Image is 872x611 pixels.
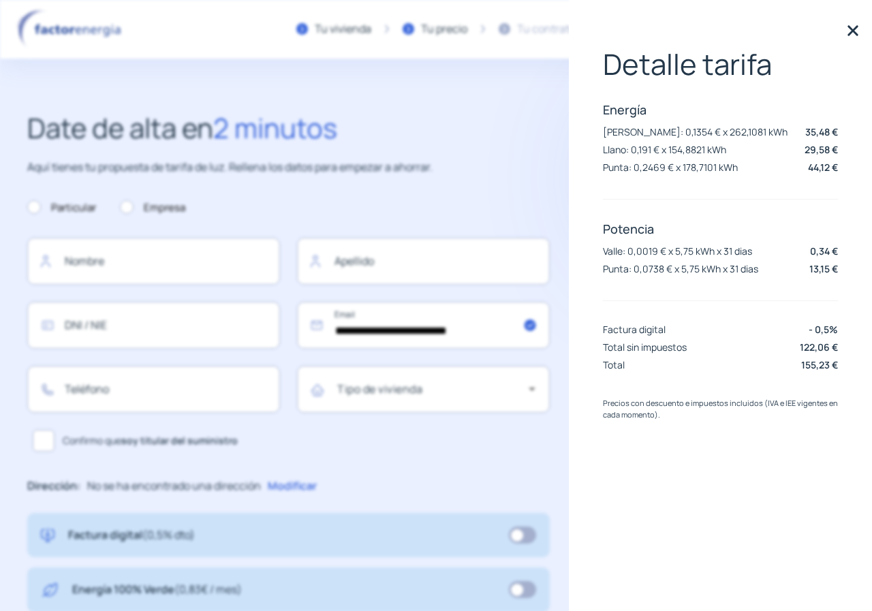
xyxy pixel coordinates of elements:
[27,106,550,150] h2: Date de alta en
[68,527,195,544] p: Factura digital
[603,161,738,174] p: Punta: 0,2469 € x 178,7101 kWh
[315,20,371,38] div: Tu vivienda
[805,142,838,157] p: 29,58 €
[801,358,838,372] p: 155,23 €
[142,527,195,542] span: (0,5% dto)
[603,245,752,257] p: Valle: 0,0019 € x 5,75 kWh x 31 dias
[805,125,838,139] p: 35,48 €
[809,262,838,276] p: 13,15 €
[174,582,242,597] span: (0,83€ / mes)
[603,397,838,421] p: Precios con descuento e impuestos incluidos (IVA e IEE vigentes en cada momento).
[213,109,337,146] span: 2 minutos
[41,527,54,544] img: digital-invoice.svg
[27,159,550,176] p: Aquí tienes tu propuesta de tarifa de luz. Rellena los datos para empezar a ahorrar.
[603,125,788,138] p: [PERSON_NAME]: 0,1354 € x 262,1081 kWh
[27,200,96,216] label: Particular
[41,581,59,599] img: energy-green.svg
[120,200,185,216] label: Empresa
[337,381,422,396] mat-label: Tipo de vivienda
[517,20,576,38] div: Tu contrato
[603,101,838,118] p: Energía
[603,143,726,156] p: Llano: 0,191 € x 154,8821 kWh
[14,10,129,49] img: logo factor
[72,581,242,599] p: Energía 100% Verde
[810,244,838,258] p: 0,34 €
[87,477,261,495] p: No se ha encontrado una dirección
[603,48,838,80] p: Detalle tarifa
[63,433,238,448] span: Confirmo que
[268,477,317,495] p: Modificar
[603,221,838,237] p: Potencia
[809,322,838,336] p: - 0,5%
[808,160,838,174] p: 44,12 €
[27,477,80,495] p: Dirección:
[603,341,687,354] p: Total sin impuestos
[421,20,467,38] div: Tu precio
[121,434,238,447] b: soy titular del suministro
[603,323,666,336] p: Factura digital
[800,340,838,354] p: 122,06 €
[603,262,758,275] p: Punta: 0,0738 € x 5,75 kWh x 31 dias
[603,358,625,371] p: Total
